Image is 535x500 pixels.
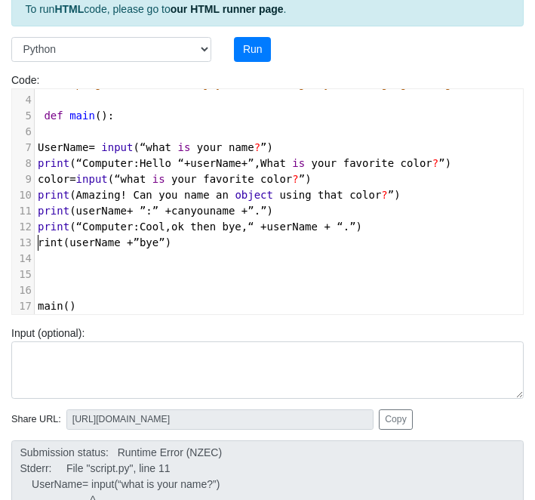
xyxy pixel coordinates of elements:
[349,221,355,233] span: ”
[12,171,34,187] div: 9
[234,37,271,63] button: Run
[190,221,216,233] span: then
[140,157,171,169] span: Hello
[260,221,266,233] span: +
[12,267,34,282] div: 15
[69,236,120,248] span: userName
[12,140,34,156] div: 7
[140,205,146,217] span: ”
[76,173,108,185] span: input
[165,205,171,217] span: +
[133,189,152,201] span: Can
[38,189,401,201] span: ( )
[88,141,94,153] span: =
[184,189,210,201] span: name
[388,189,394,201] span: ”
[76,205,127,217] span: userName
[127,236,133,248] span: +
[318,189,343,201] span: that
[12,108,34,124] div: 5
[260,205,266,217] span: ”
[171,3,284,15] a: our HTML runner page
[101,141,133,153] span: input
[324,221,330,233] span: +
[38,300,76,312] span: ()
[12,203,34,219] div: 11
[267,221,318,233] span: userName
[299,173,305,185] span: ”
[12,235,34,251] div: 13
[38,236,171,248] span: ( )
[203,173,254,185] span: favorite
[197,141,223,153] span: your
[38,173,312,185] span: ( )
[38,141,88,153] span: UserName
[38,300,63,312] span: main
[349,189,381,201] span: color
[223,221,241,233] span: bye
[38,236,63,248] span: rint
[114,173,146,185] span: “what
[190,157,241,169] span: userName
[76,189,121,201] span: Amazing
[337,221,343,233] span: “
[38,221,362,233] span: ( : , , . )
[229,141,254,153] span: name
[171,205,235,217] span: canyouname
[133,236,164,248] span: ”bye”
[248,221,254,233] span: “
[121,189,127,201] span: !
[140,141,171,153] span: “what
[248,205,254,217] span: ”
[38,157,451,169] span: ( : , )
[235,189,273,201] span: object
[38,141,273,153] span: ( )
[171,173,197,185] span: your
[241,157,248,169] span: +
[11,412,61,427] span: Share URL:
[260,141,266,153] span: ”
[432,157,438,169] span: ?
[381,189,387,201] span: ?
[12,124,34,140] div: 6
[127,205,133,217] span: +
[254,141,260,153] span: ?
[216,189,229,201] span: an
[12,298,34,314] div: 17
[158,189,177,201] span: you
[12,251,34,267] div: 14
[260,173,292,185] span: color
[76,221,134,233] span: “Computer
[38,205,273,217] span: ( : . )
[260,157,286,169] span: What
[401,157,432,169] span: color
[312,157,337,169] span: your
[171,221,184,233] span: ok
[69,110,95,122] span: main
[184,157,190,169] span: +
[12,92,34,108] div: 4
[38,221,69,233] span: print
[177,157,183,169] span: “
[12,219,34,235] div: 12
[279,189,311,201] span: using
[438,157,444,169] span: ”
[66,409,374,430] input: No share available yet
[248,157,254,169] span: ”
[292,173,298,185] span: ?
[38,173,69,185] span: color
[38,205,69,217] span: print
[343,157,394,169] span: favorite
[241,205,248,217] span: +
[12,156,34,171] div: 8
[54,3,84,15] strong: HTML
[152,173,165,185] span: is
[44,110,63,122] span: def
[152,205,158,217] span: ”
[12,187,34,203] div: 10
[38,189,69,201] span: print
[12,282,34,298] div: 16
[76,157,134,169] span: “Computer
[140,221,165,233] span: Cool
[379,409,413,430] button: Copy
